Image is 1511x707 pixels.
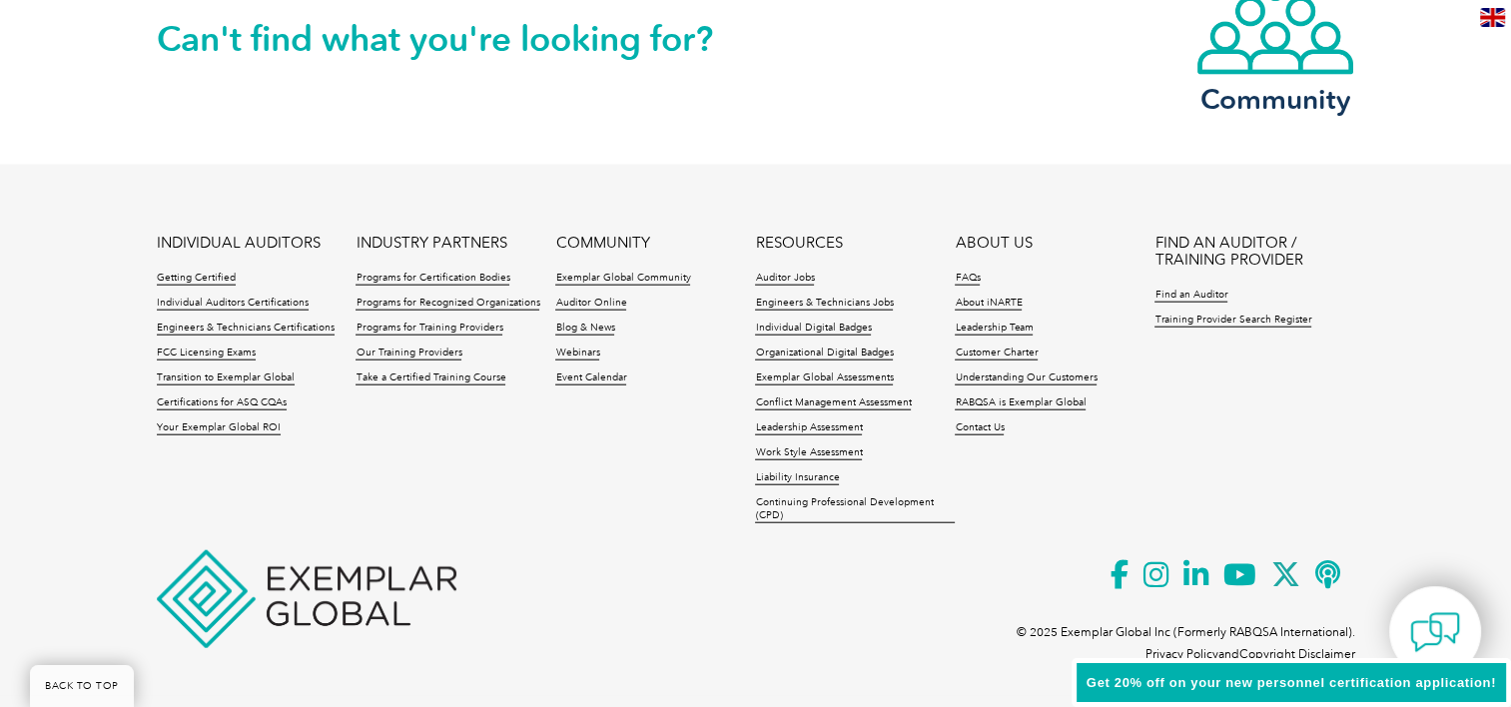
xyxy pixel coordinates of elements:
a: ABOUT US [955,235,1032,252]
a: BACK TO TOP [30,665,134,707]
a: Engineers & Technicians Jobs [755,297,893,311]
a: INDIVIDUAL AUDITORS [157,235,321,252]
a: Organizational Digital Badges [755,347,893,360]
a: Individual Digital Badges [755,322,871,336]
a: Auditor Jobs [755,272,814,286]
p: © 2025 Exemplar Global Inc (Formerly RABQSA International). [1017,621,1355,643]
img: Exemplar Global [157,550,456,648]
a: Customer Charter [955,347,1038,360]
a: Training Provider Search Register [1154,314,1311,328]
a: Leadership Assessment [755,421,862,435]
a: Getting Certified [157,272,236,286]
a: Programs for Recognized Organizations [356,297,539,311]
h2: Can't find what you're looking for? [157,23,756,55]
a: Exemplar Global Assessments [755,371,893,385]
a: Privacy Policy [1145,647,1218,661]
a: Programs for Certification Bodies [356,272,509,286]
a: Understanding Our Customers [955,371,1097,385]
a: FIND AN AUDITOR / TRAINING PROVIDER [1154,235,1354,269]
img: contact-chat.png [1410,607,1460,657]
h3: Community [1195,87,1355,112]
a: Exemplar Global Community [555,272,690,286]
a: Programs for Training Providers [356,322,502,336]
a: FAQs [955,272,980,286]
a: Your Exemplar Global ROI [157,421,281,435]
a: FCC Licensing Exams [157,347,256,360]
a: Copyright Disclaimer [1239,647,1355,661]
a: Work Style Assessment [755,446,862,460]
a: Event Calendar [555,371,626,385]
a: Webinars [555,347,599,360]
a: Certifications for ASQ CQAs [157,396,287,410]
a: About iNARTE [955,297,1022,311]
a: COMMUNITY [555,235,649,252]
a: RESOURCES [755,235,842,252]
a: Individual Auditors Certifications [157,297,309,311]
a: Our Training Providers [356,347,461,360]
span: Get 20% off on your new personnel certification application! [1087,675,1496,690]
a: Engineers & Technicians Certifications [157,322,335,336]
a: Transition to Exemplar Global [157,371,295,385]
a: Find an Auditor [1154,289,1227,303]
img: en [1480,8,1505,27]
p: and [1145,643,1355,665]
a: INDUSTRY PARTNERS [356,235,506,252]
a: Liability Insurance [755,471,839,485]
a: Continuing Professional Development (CPD) [755,496,955,523]
a: Conflict Management Assessment [755,396,911,410]
a: Leadership Team [955,322,1033,336]
a: RABQSA is Exemplar Global [955,396,1086,410]
a: Take a Certified Training Course [356,371,505,385]
a: Blog & News [555,322,614,336]
a: Auditor Online [555,297,626,311]
a: Contact Us [955,421,1004,435]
